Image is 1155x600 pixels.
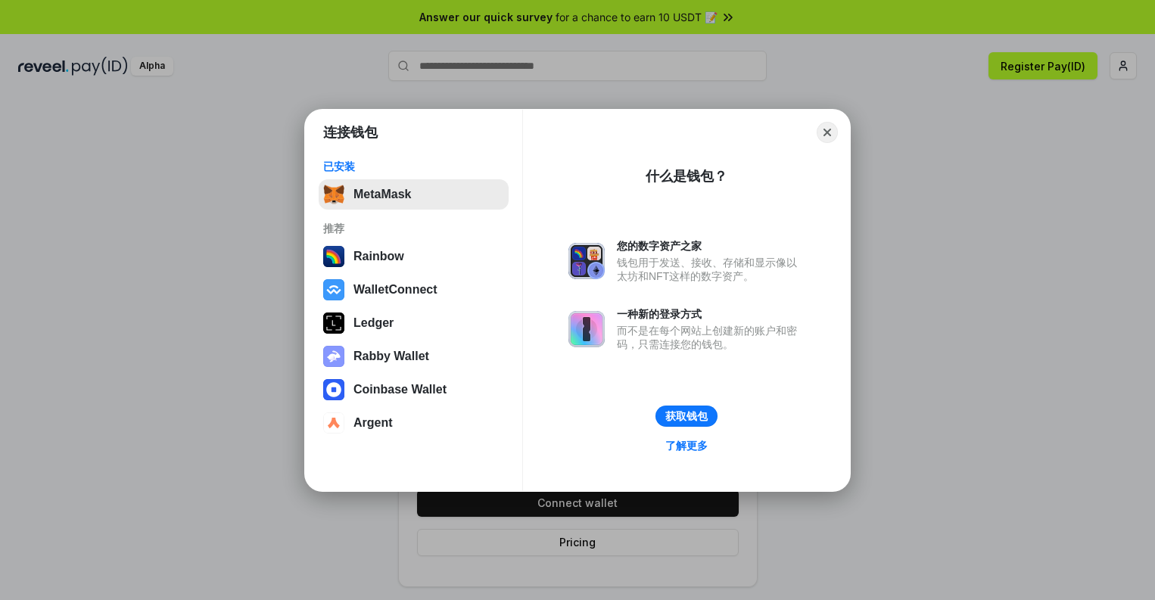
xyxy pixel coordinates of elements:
button: Ledger [319,308,509,338]
button: Argent [319,408,509,438]
div: 一种新的登录方式 [617,307,805,321]
img: svg+xml,%3Csvg%20width%3D%2228%22%20height%3D%2228%22%20viewBox%3D%220%200%2028%2028%22%20fill%3D... [323,379,344,400]
div: Ledger [353,316,394,330]
a: 了解更多 [656,436,717,455]
div: MetaMask [353,188,411,201]
button: Rainbow [319,241,509,272]
div: Rabby Wallet [353,350,429,363]
div: 推荐 [323,222,504,235]
div: 了解更多 [665,439,708,452]
img: svg+xml,%3Csvg%20xmlns%3D%22http%3A%2F%2Fwww.w3.org%2F2000%2Fsvg%22%20fill%3D%22none%22%20viewBox... [323,346,344,367]
div: 钱包用于发送、接收、存储和显示像以太坊和NFT这样的数字资产。 [617,256,805,283]
img: svg+xml,%3Csvg%20xmlns%3D%22http%3A%2F%2Fwww.w3.org%2F2000%2Fsvg%22%20width%3D%2228%22%20height%3... [323,312,344,334]
div: Argent [353,416,393,430]
img: svg+xml,%3Csvg%20width%3D%2228%22%20height%3D%2228%22%20viewBox%3D%220%200%2028%2028%22%20fill%3D... [323,279,344,300]
div: Rainbow [353,250,404,263]
div: 您的数字资产之家 [617,239,805,253]
div: Coinbase Wallet [353,383,447,396]
div: WalletConnect [353,283,437,297]
button: Rabby Wallet [319,341,509,372]
img: svg+xml,%3Csvg%20width%3D%22120%22%20height%3D%22120%22%20viewBox%3D%220%200%20120%20120%22%20fil... [323,246,344,267]
button: 获取钱包 [655,406,718,427]
button: Close [817,122,838,143]
div: 获取钱包 [665,409,708,423]
img: svg+xml,%3Csvg%20fill%3D%22none%22%20height%3D%2233%22%20viewBox%3D%220%200%2035%2033%22%20width%... [323,184,344,205]
img: svg+xml,%3Csvg%20width%3D%2228%22%20height%3D%2228%22%20viewBox%3D%220%200%2028%2028%22%20fill%3D... [323,412,344,434]
button: WalletConnect [319,275,509,305]
h1: 连接钱包 [323,123,378,141]
div: 而不是在每个网站上创建新的账户和密码，只需连接您的钱包。 [617,324,805,351]
img: svg+xml,%3Csvg%20xmlns%3D%22http%3A%2F%2Fwww.w3.org%2F2000%2Fsvg%22%20fill%3D%22none%22%20viewBox... [568,243,605,279]
div: 什么是钱包？ [646,167,727,185]
div: 已安装 [323,160,504,173]
button: MetaMask [319,179,509,210]
img: svg+xml,%3Csvg%20xmlns%3D%22http%3A%2F%2Fwww.w3.org%2F2000%2Fsvg%22%20fill%3D%22none%22%20viewBox... [568,311,605,347]
button: Coinbase Wallet [319,375,509,405]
